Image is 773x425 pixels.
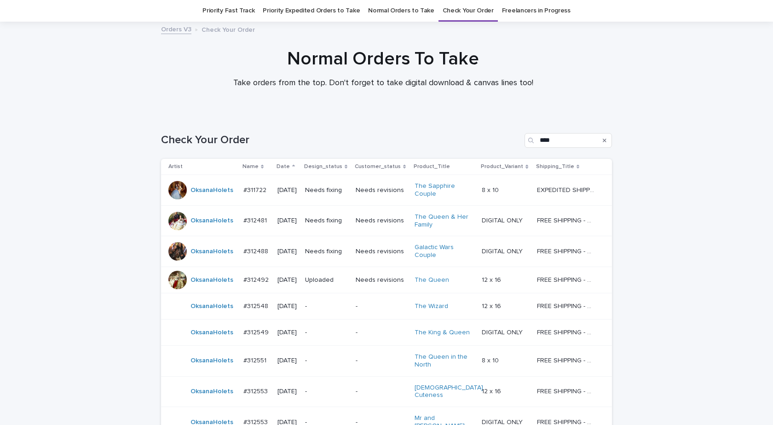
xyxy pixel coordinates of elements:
p: FREE SHIPPING - preview in 1-2 business days, after your approval delivery will take 5-10 b.d. [537,327,596,337]
a: OksanaHolets [190,329,233,337]
tr: OksanaHolets #312553#312553 [DATE]--[DEMOGRAPHIC_DATA] Cuteness 12 x 1612 x 16 FREE SHIPPING - pr... [161,376,612,407]
p: - [356,329,407,337]
p: - [305,357,348,365]
p: #312481 [243,215,269,225]
p: FREE SHIPPING - preview in 1-2 business days, after your approval delivery will take 5-10 b.d. [537,215,596,225]
p: [DATE] [277,357,298,365]
p: Needs revisions [356,248,407,256]
a: OksanaHolets [190,303,233,310]
a: OksanaHolets [190,357,233,365]
a: OksanaHolets [190,248,233,256]
a: Galactic Wars Couple [415,244,472,259]
p: #312551 [243,355,268,365]
p: [DATE] [277,217,298,225]
p: Needs revisions [356,276,407,284]
p: - [356,303,407,310]
p: DIGITAL ONLY [482,215,525,225]
p: Name [242,162,259,172]
p: Take orders from the top. Don't forget to take digital download & canvas lines too! [199,78,567,88]
p: FREE SHIPPING - preview in 1-2 business days, after your approval delivery will take 5-10 b.d. [537,355,596,365]
p: Date [277,162,290,172]
p: - [305,329,348,337]
p: Shipping_Title [536,162,574,172]
p: Needs revisions [356,217,407,225]
p: FREE SHIPPING - preview in 1-2 business days, after your approval delivery will take 5-10 b.d. [537,274,596,284]
p: Customer_status [355,162,401,172]
p: 12 x 16 [482,301,503,310]
p: Check Your Order [202,24,255,34]
p: #312488 [243,246,270,256]
p: [DATE] [277,276,298,284]
a: The Queen [415,276,449,284]
tr: OksanaHolets #312549#312549 [DATE]--The King & Queen DIGITAL ONLYDIGITAL ONLY FREE SHIPPING - pre... [161,319,612,345]
tr: OksanaHolets #311722#311722 [DATE]Needs fixingNeeds revisionsThe Sapphire Couple 8 x 108 x 10 EXP... [161,175,612,206]
p: 8 x 10 [482,185,501,194]
p: #312549 [243,327,271,337]
p: #312553 [243,386,270,396]
p: EXPEDITED SHIPPING - preview in 1 business day; delivery up to 5 business days after your approval. [537,185,596,194]
tr: OksanaHolets #312481#312481 [DATE]Needs fixingNeeds revisionsThe Queen & Her Family DIGITAL ONLYD... [161,205,612,236]
p: - [305,388,348,396]
p: DIGITAL ONLY [482,327,525,337]
p: Needs revisions [356,186,407,194]
a: The Wizard [415,303,448,310]
p: - [305,303,348,310]
p: DIGITAL ONLY [482,246,525,256]
p: Product_Variant [481,162,523,172]
a: The Queen & Her Family [415,213,472,229]
p: Needs fixing [305,217,348,225]
p: Design_status [304,162,342,172]
p: Product_Title [414,162,450,172]
p: [DATE] [277,303,298,310]
p: 12 x 16 [482,386,503,396]
p: FREE SHIPPING - preview in 1-2 business days, after your approval delivery will take 5-10 b.d. [537,246,596,256]
tr: OksanaHolets #312492#312492 [DATE]UploadedNeeds revisionsThe Queen 12 x 1612 x 16 FREE SHIPPING -... [161,267,612,293]
a: OksanaHolets [190,388,233,396]
p: Artist [168,162,183,172]
tr: OksanaHolets #312551#312551 [DATE]--The Queen in the North 8 x 108 x 10 FREE SHIPPING - preview i... [161,345,612,376]
a: The Queen in the North [415,353,472,369]
p: 12 x 16 [482,274,503,284]
p: - [356,357,407,365]
tr: OksanaHolets #312488#312488 [DATE]Needs fixingNeeds revisionsGalactic Wars Couple DIGITAL ONLYDIG... [161,236,612,267]
p: 8 x 10 [482,355,501,365]
a: OksanaHolets [190,186,233,194]
p: #312548 [243,301,270,310]
p: FREE SHIPPING - preview in 1-2 business days, after your approval delivery will take 5-10 b.d. [537,301,596,310]
a: OksanaHolets [190,217,233,225]
p: FREE SHIPPING - preview in 1-2 business days, after your approval delivery will take 5-10 b.d. [537,386,596,396]
p: [DATE] [277,329,298,337]
p: Uploaded [305,276,348,284]
a: [DEMOGRAPHIC_DATA] Cuteness [415,384,483,400]
p: Needs fixing [305,186,348,194]
a: The King & Queen [415,329,470,337]
a: Orders V3 [161,23,191,34]
p: [DATE] [277,186,298,194]
a: The Sapphire Couple [415,182,472,198]
tr: OksanaHolets #312548#312548 [DATE]--The Wizard 12 x 1612 x 16 FREE SHIPPING - preview in 1-2 busi... [161,293,612,319]
p: - [356,388,407,396]
p: #312492 [243,274,271,284]
h1: Normal Orders To Take [158,48,609,70]
h1: Check Your Order [161,134,521,147]
p: [DATE] [277,388,298,396]
p: [DATE] [277,248,298,256]
input: Search [525,133,612,148]
a: OksanaHolets [190,276,233,284]
p: Needs fixing [305,248,348,256]
p: #311722 [243,185,268,194]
